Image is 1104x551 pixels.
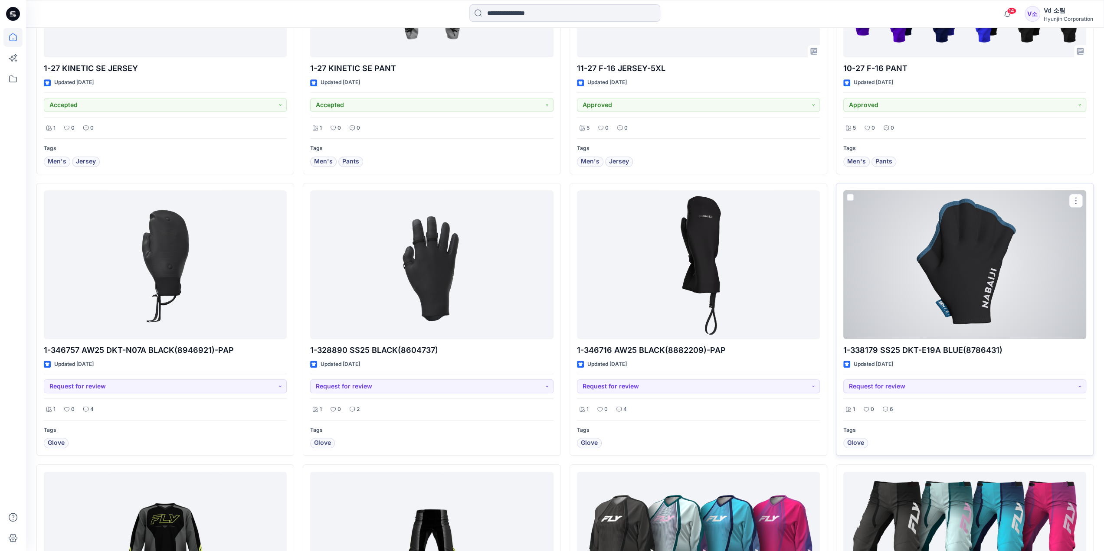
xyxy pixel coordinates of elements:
p: 0 [605,124,609,133]
p: 0 [90,124,94,133]
p: 5 [853,124,856,133]
span: Glove [847,438,864,448]
p: Tags [577,144,820,153]
p: 1-328890 SS25 BLACK(8604737) [310,344,553,356]
p: 0 [604,405,608,414]
span: Glove [581,438,598,448]
p: Updated [DATE] [854,360,893,369]
p: Tags [843,144,1086,153]
p: 1 [53,405,56,414]
p: 0 [71,405,75,414]
span: Men's [48,156,66,167]
span: Glove [48,438,65,448]
a: 1-328890 SS25 BLACK(8604737) [310,190,553,339]
span: Men's [847,156,866,167]
p: Updated [DATE] [54,360,94,369]
div: V소 [1025,6,1040,22]
a: 1-346716 AW25 BLACK(8882209)-PAP [577,190,820,339]
p: Updated [DATE] [321,78,360,87]
div: Hyunjin Corporation [1044,16,1093,22]
p: Updated [DATE] [321,360,360,369]
p: 0 [337,405,341,414]
p: 10-27 F-16 PANT [843,62,1086,75]
p: Tags [44,144,287,153]
p: Tags [843,426,1086,435]
p: 11-27 F-16 JERSEY-5XL [577,62,820,75]
div: Vd 소팀 [1044,5,1093,16]
p: 0 [891,124,894,133]
span: Jersey [609,156,629,167]
p: 0 [624,124,628,133]
p: 1-27 KINETIC SE PANT [310,62,553,75]
p: 1 [53,124,56,133]
p: 0 [871,405,874,414]
p: 0 [337,124,341,133]
p: 1-346716 AW25 BLACK(8882209)-PAP [577,344,820,356]
p: 0 [71,124,75,133]
p: 1 [586,405,589,414]
a: 1-346757 AW25 DKT-N07A BLACK(8946921)-PAP [44,190,287,339]
p: 2 [357,405,360,414]
span: Pants [342,156,359,167]
span: Pants [875,156,892,167]
p: 1 [853,405,855,414]
p: 1-27 KINETIC SE JERSEY [44,62,287,75]
p: Updated [DATE] [854,78,893,87]
p: Tags [577,426,820,435]
p: 5 [586,124,590,133]
span: Glove [314,438,331,448]
p: Updated [DATE] [587,360,627,369]
p: Updated [DATE] [587,78,627,87]
p: 0 [871,124,875,133]
p: 6 [890,405,893,414]
a: 1-338179 SS25 DKT-E19A BLUE(8786431) [843,190,1086,339]
p: Tags [44,426,287,435]
p: 1-346757 AW25 DKT-N07A BLACK(8946921)-PAP [44,344,287,356]
span: Men's [581,156,600,167]
p: Tags [310,426,553,435]
p: 1-338179 SS25 DKT-E19A BLUE(8786431) [843,344,1086,356]
p: Updated [DATE] [54,78,94,87]
p: 4 [90,405,94,414]
p: 1 [320,405,322,414]
p: 1 [320,124,322,133]
span: Men's [314,156,333,167]
span: Jersey [76,156,96,167]
p: 0 [357,124,360,133]
span: 14 [1007,7,1016,14]
p: 4 [623,405,627,414]
p: Tags [310,144,553,153]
